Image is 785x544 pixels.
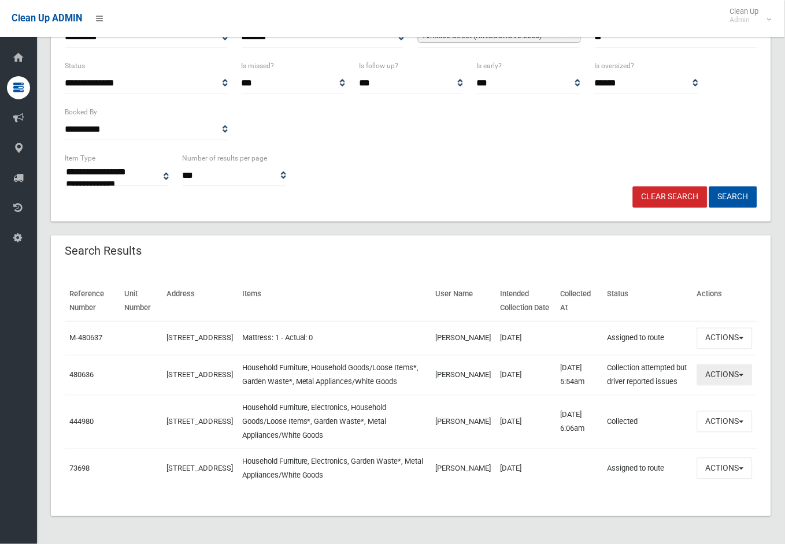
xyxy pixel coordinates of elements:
[238,322,431,355] td: Mattress: 1 - Actual: 0
[120,282,162,322] th: Unit Number
[431,395,495,449] td: [PERSON_NAME]
[602,322,693,355] td: Assigned to route
[693,282,757,322] th: Actions
[238,355,431,395] td: Household Furniture, Household Goods/Loose Items*, Garden Waste*, Metal Appliances/White Goods
[709,187,757,208] button: Search
[65,282,120,322] th: Reference Number
[238,282,431,322] th: Items
[65,106,97,118] label: Booked By
[495,282,556,322] th: Intended Collection Date
[431,355,495,395] td: [PERSON_NAME]
[730,16,759,24] small: Admin
[166,334,233,342] a: [STREET_ADDRESS]
[602,282,693,322] th: Status
[238,449,431,489] td: Household Furniture, Electronics, Garden Waste*, Metal Appliances/White Goods
[183,152,268,165] label: Number of results per page
[65,152,95,165] label: Item Type
[697,411,753,433] button: Actions
[12,13,82,24] span: Clean Up ADMIN
[594,59,634,72] label: Is oversized?
[69,464,90,473] a: 73698
[602,395,693,449] td: Collected
[242,59,275,72] label: Is missed?
[697,364,753,386] button: Actions
[495,395,556,449] td: [DATE]
[602,449,693,489] td: Assigned to route
[697,458,753,479] button: Actions
[166,371,233,379] a: [STREET_ADDRESS]
[697,328,753,349] button: Actions
[431,449,495,489] td: [PERSON_NAME]
[602,355,693,395] td: Collection attempted but driver reported issues
[431,282,495,322] th: User Name
[238,395,431,449] td: Household Furniture, Electronics, Household Goods/Loose Items*, Garden Waste*, Metal Appliances/W...
[65,59,85,72] label: Status
[69,334,102,342] a: M-480637
[166,464,233,473] a: [STREET_ADDRESS]
[477,59,502,72] label: Is early?
[633,187,708,208] a: Clear Search
[69,371,94,379] a: 480636
[162,282,238,322] th: Address
[556,395,603,449] td: [DATE] 6:06am
[69,418,94,426] a: 444980
[359,59,398,72] label: Is follow up?
[556,355,603,395] td: [DATE] 5:54am
[431,322,495,355] td: [PERSON_NAME]
[495,322,556,355] td: [DATE]
[495,355,556,395] td: [DATE]
[51,240,155,262] header: Search Results
[166,418,233,426] a: [STREET_ADDRESS]
[724,7,771,24] span: Clean Up
[556,282,603,322] th: Collected At
[495,449,556,489] td: [DATE]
